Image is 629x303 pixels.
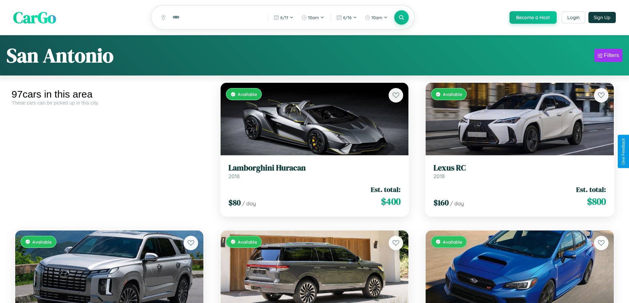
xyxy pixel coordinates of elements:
span: Est. total: [576,185,606,194]
span: / day [450,200,464,207]
div: These cars can be picked up in this city. [12,100,207,106]
span: $ 400 [381,195,401,208]
span: Available [443,91,462,97]
span: Available [32,239,52,245]
span: 2018 [434,173,445,179]
span: Available [238,91,257,97]
button: Filters [594,49,622,62]
div: 97 cars in this area [12,89,207,100]
span: Est. total: [371,185,401,194]
span: $ 160 [434,197,449,208]
div: Give Feedback [621,138,626,165]
span: CarGo [13,7,56,28]
button: 6/16 [333,12,360,23]
h3: Lexus RC [434,163,606,173]
a: Lexus RC2018 [434,163,606,179]
a: Lamborghini Huracan2018 [228,163,401,179]
button: Sign Up [588,12,616,23]
div: Filters [604,52,619,59]
span: $ 80 [228,197,241,208]
button: 10am [298,12,328,23]
span: Available [238,239,257,245]
span: / day [242,200,256,207]
span: 2018 [228,173,240,179]
span: 10am [308,15,319,20]
button: Login [562,12,585,23]
span: 6 / 16 [343,15,352,20]
span: 6 / 11 [280,15,288,20]
span: 10am [371,15,382,20]
button: 6/11 [270,12,297,23]
h1: San Antonio [7,42,114,69]
button: Become a Host [509,11,557,24]
button: 10am [362,12,391,23]
span: $ 800 [587,195,606,208]
h3: Lamborghini Huracan [228,163,401,173]
span: Available [443,239,462,245]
